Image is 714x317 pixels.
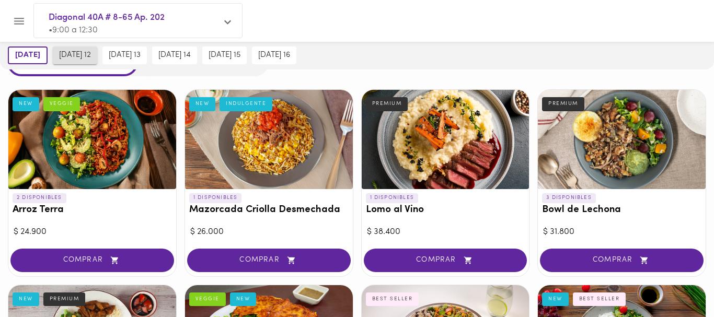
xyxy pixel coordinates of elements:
button: [DATE] 13 [102,46,147,64]
p: 3 DISPONIBLES [542,193,596,203]
h3: Mazorcada Criolla Desmechada [189,205,349,216]
div: INDULGENTE [220,97,272,111]
div: PREMIUM [366,97,408,111]
p: 1 DISPONIBLES [189,193,242,203]
div: $ 31.800 [543,226,700,238]
div: VEGGIE [43,97,80,111]
div: $ 26.000 [190,226,348,238]
div: NEW [189,97,216,111]
div: Mazorcada Criolla Desmechada [185,90,353,189]
button: [DATE] [8,46,48,64]
button: [DATE] 15 [202,46,247,64]
div: NEW [13,292,39,306]
span: [DATE] 16 [258,51,290,60]
span: [DATE] 13 [109,51,141,60]
div: NEW [13,97,39,111]
span: [DATE] 14 [158,51,191,60]
button: [DATE] 12 [53,46,97,64]
div: PREMIUM [542,97,584,111]
div: VEGGIE [189,292,226,306]
p: 1 DISPONIBLES [366,193,419,203]
button: COMPRAR [187,249,351,272]
span: COMPRAR [200,256,338,265]
button: [DATE] 16 [252,46,296,64]
div: BEST SELLER [366,292,419,306]
div: BEST SELLER [573,292,626,306]
h3: Lomo al Vino [366,205,525,216]
button: COMPRAR [540,249,704,272]
button: Menu [6,8,32,34]
span: COMPRAR [377,256,514,265]
span: Diagonal 40A # 8-65 Ap. 202 [49,11,217,25]
div: Arroz Terra [8,90,176,189]
div: Lomo al Vino [362,90,529,189]
h3: Arroz Terra [13,205,172,216]
span: [DATE] 12 [59,51,91,60]
p: 2 DISPONIBLES [13,193,66,203]
div: Bowl de Lechona [538,90,706,189]
span: COMPRAR [24,256,161,265]
button: COMPRAR [10,249,174,272]
div: NEW [542,292,569,306]
span: [DATE] [15,51,40,60]
div: $ 38.400 [367,226,524,238]
span: • 9:00 a 12:30 [49,26,98,34]
button: COMPRAR [364,249,527,272]
span: [DATE] 15 [209,51,240,60]
div: PREMIUM [43,292,86,306]
div: NEW [230,292,257,306]
iframe: Messagebird Livechat Widget [653,256,704,307]
div: $ 24.900 [14,226,171,238]
h3: Bowl de Lechona [542,205,701,216]
span: COMPRAR [553,256,690,265]
button: [DATE] 14 [152,46,197,64]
